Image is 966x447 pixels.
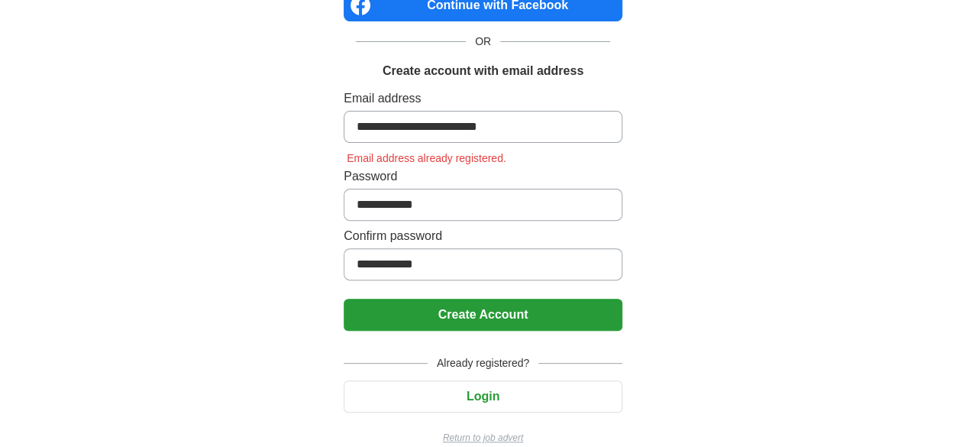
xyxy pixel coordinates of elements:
span: Email address already registered. [344,152,509,164]
button: Login [344,381,622,413]
span: Already registered? [428,355,538,371]
label: Confirm password [344,227,622,245]
span: OR [466,34,500,50]
a: Return to job advert [344,431,622,445]
label: Email address [344,89,622,108]
label: Password [344,167,622,186]
a: Login [344,390,622,403]
button: Create Account [344,299,622,331]
h1: Create account with email address [383,62,583,80]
